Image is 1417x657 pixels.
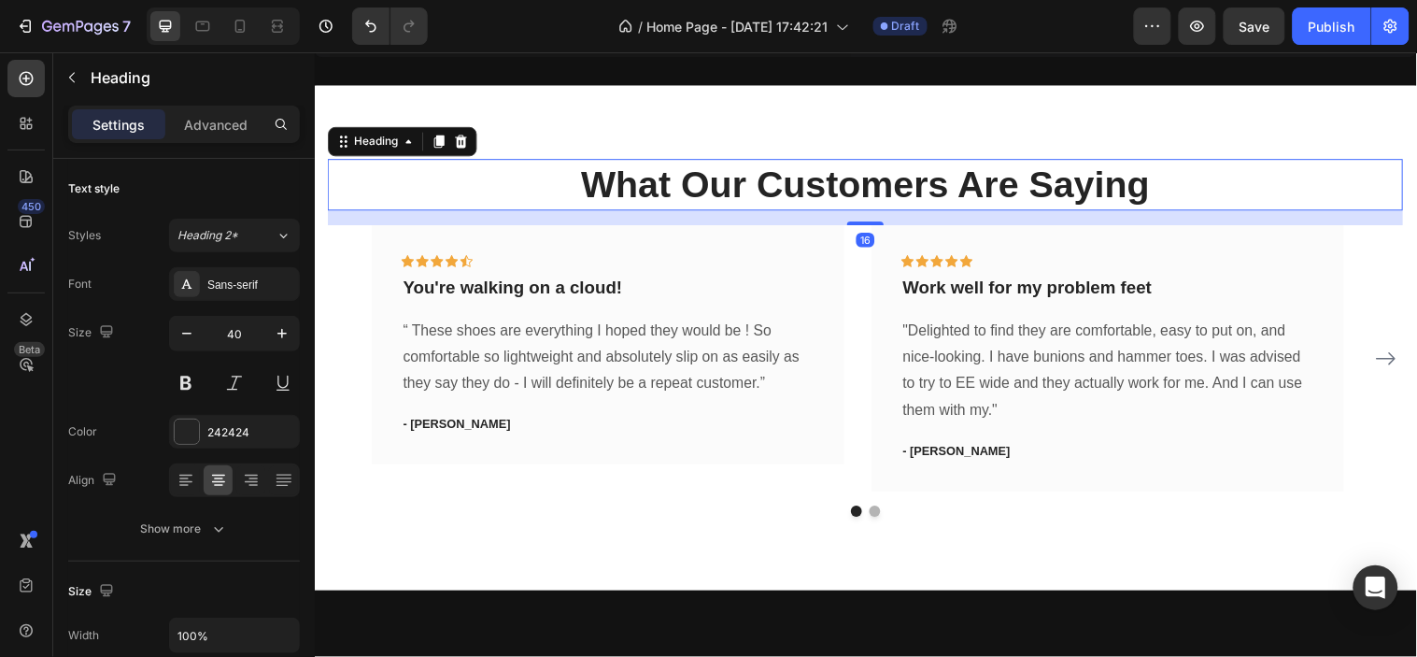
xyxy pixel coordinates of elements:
[16,110,1105,159] p: What Our Customers Are Saying
[314,52,1417,657] iframe: Design area
[122,15,131,37] p: 7
[68,321,118,346] div: Size
[564,461,575,472] button: Dot
[68,423,97,440] div: Color
[37,82,89,99] div: Heading
[14,342,45,357] div: Beta
[1224,7,1285,45] button: Save
[68,276,92,293] div: Font
[7,7,139,45] button: 7
[1240,19,1270,35] span: Save
[639,17,644,36] span: /
[207,277,295,293] div: Sans-serif
[647,17,829,36] span: Home Page - [DATE] 17:42:21
[141,520,228,538] div: Show more
[91,369,507,388] p: - [PERSON_NAME]
[551,183,570,198] div: 16
[68,227,101,244] div: Styles
[1074,296,1104,326] button: Carousel Next Arrow
[599,396,1015,415] p: - [PERSON_NAME]
[68,579,118,605] div: Size
[91,228,507,251] p: You're walking on a cloud!
[91,66,292,89] p: Heading
[91,270,507,350] p: “ These shoes are everything I hoped they would be ! So comfortable so lightweight and absolutely...
[184,115,248,135] p: Advanced
[599,228,1015,251] p: Work well for my problem feet
[170,619,299,652] input: Auto
[68,468,120,493] div: Align
[546,461,557,472] button: Dot
[599,270,1015,378] p: "Delighted to find they are comfortable, easy to put on, and nice-looking. I have bunions and ham...
[892,18,920,35] span: Draft
[18,199,45,214] div: 450
[169,219,300,252] button: Heading 2*
[207,424,295,441] div: 242424
[1353,565,1398,610] div: Open Intercom Messenger
[68,512,300,546] button: Show more
[68,627,99,644] div: Width
[92,115,145,135] p: Settings
[177,227,238,244] span: Heading 2*
[352,7,428,45] div: Undo/Redo
[1309,17,1355,36] div: Publish
[1293,7,1371,45] button: Publish
[68,180,120,197] div: Text style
